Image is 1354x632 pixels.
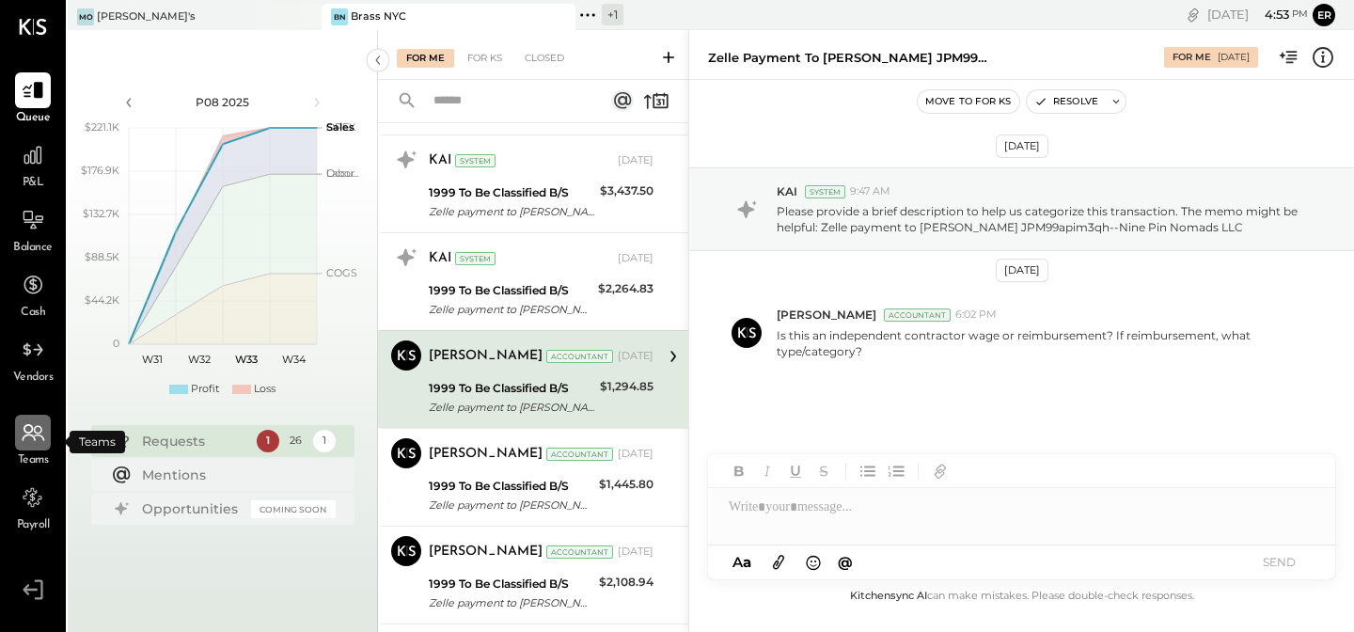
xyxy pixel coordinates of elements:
button: Add URL [928,459,953,483]
text: Sales [326,120,354,134]
span: [PERSON_NAME] [777,307,876,323]
div: [PERSON_NAME]'s [97,9,196,24]
div: 1999 To Be Classified B/S [429,477,593,496]
div: [PERSON_NAME] [429,445,543,464]
div: $2,264.83 [598,279,653,298]
div: + 1 [602,4,623,25]
button: Move to for ks [918,90,1019,113]
div: Zelle payment to [PERSON_NAME] 20267916870--Brass [429,593,593,612]
text: $132.7K [83,207,119,220]
button: SEND [1241,549,1316,575]
a: Vendors [1,332,65,387]
button: Ordered List [884,459,908,483]
div: 1999 To Be Classified B/S [429,281,592,300]
a: Queue [1,72,65,127]
span: Teams [18,452,49,469]
div: KAI [429,249,451,268]
p: Please provide a brief description to help us categorize this transaction. The memo might be help... [777,203,1311,235]
div: P08 2025 [143,94,303,110]
text: W34 [281,353,306,366]
div: Teams [70,431,125,453]
span: 9:47 AM [850,184,890,199]
button: Resolve [1027,90,1106,113]
div: 1999 To Be Classified B/S [429,379,594,398]
span: 4 : 53 [1252,6,1289,24]
div: 1 [257,430,279,452]
div: For Me [1173,51,1211,64]
div: $1,445.80 [599,475,653,494]
span: Cash [21,305,45,322]
div: [DATE] [618,447,653,462]
div: Accountant [546,545,613,559]
text: W31 [142,353,163,366]
div: [DATE] [618,349,653,364]
text: $88.5K [85,250,119,263]
div: Opportunities [142,499,242,518]
button: er [1313,4,1335,26]
a: Teams [1,415,65,469]
div: [DATE] [618,251,653,266]
span: pm [1292,8,1308,21]
span: Payroll [17,517,50,534]
button: Strikethrough [811,459,836,483]
a: P&L [1,137,65,192]
div: Zelle payment to [PERSON_NAME] 22224477202--Nine Pin Nomads LLC [429,300,592,319]
div: 1 [313,430,336,452]
div: Closed [515,49,574,68]
span: @ [838,553,853,571]
div: $2,108.94 [599,573,653,592]
div: [DATE] [1207,6,1308,24]
div: [PERSON_NAME] [429,543,543,561]
div: KAI [429,151,451,170]
div: BN [331,8,348,25]
div: [DATE] [996,134,1048,158]
div: 1999 To Be Classified B/S [429,575,593,593]
a: Cash [1,267,65,322]
div: Zelle payment to [PERSON_NAME] JPM99apim3qh--Nine Pin Nomads LLC [429,398,594,417]
span: Queue [16,110,51,127]
text: COGS [326,266,357,279]
div: For KS [458,49,512,68]
div: copy link [1184,5,1203,24]
div: System [805,185,845,198]
div: $1,294.85 [600,377,653,396]
span: a [743,553,751,571]
div: Mentions [142,466,326,484]
text: $44.2K [85,293,119,307]
span: Vendors [13,370,54,387]
div: 26 [285,430,307,452]
span: P&L [23,175,44,192]
p: Is this an independent contractor wage or reimbursement? If reimbursement, what type/category? [777,327,1311,359]
div: [DATE] [1218,51,1250,64]
button: Aa [727,552,757,573]
div: Zelle payment to [PERSON_NAME] JPM99ap2o8do--Nine Pin Nomads LLC [429,202,594,221]
div: For Me [397,49,454,68]
div: 1999 To Be Classified B/S [429,183,594,202]
div: [DATE] [996,259,1048,282]
button: Underline [783,459,808,483]
div: Zelle payment to [PERSON_NAME] JPM99apim3qh--Nine Pin Nomads LLC [708,49,990,67]
div: [DATE] [618,153,653,168]
text: 0 [113,337,119,350]
div: Accountant [546,448,613,461]
div: Zelle payment to [PERSON_NAME] 22767276154--Brass [429,496,593,514]
a: Balance [1,202,65,257]
div: $3,437.50 [600,182,653,200]
text: W33 [235,353,258,366]
div: Accountant [546,350,613,363]
a: Payroll [1,480,65,534]
text: W32 [188,353,211,366]
text: $176.9K [81,164,119,177]
span: Balance [13,240,53,257]
div: Coming Soon [251,500,336,518]
div: Loss [254,382,276,397]
button: Unordered List [856,459,880,483]
div: [PERSON_NAME] [429,347,543,366]
button: Italic [755,459,779,483]
div: Profit [191,382,219,397]
div: Brass NYC [351,9,406,24]
div: System [455,252,496,265]
text: Occu... [326,166,358,180]
span: KAI [777,183,797,199]
button: Bold [727,459,751,483]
